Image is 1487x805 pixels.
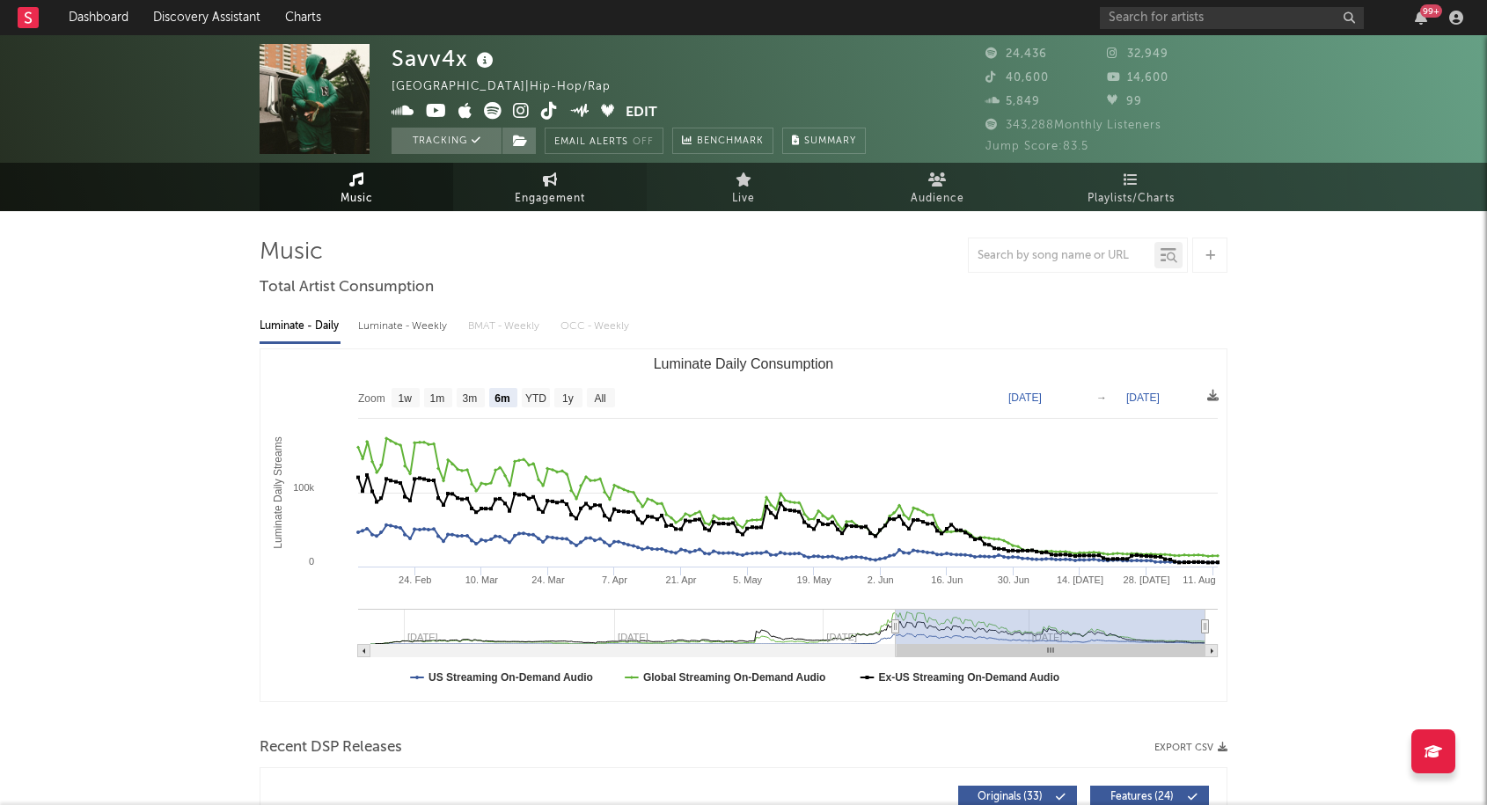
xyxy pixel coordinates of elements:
div: Savv4x [392,44,498,73]
text: 0 [309,556,314,567]
text: Ex-US Streaming On-Demand Audio [879,671,1060,684]
span: Total Artist Consumption [260,277,434,298]
span: Benchmark [697,131,764,152]
text: 11. Aug [1183,574,1215,585]
text: All [594,392,605,405]
span: 343,288 Monthly Listeners [985,120,1161,131]
text: Zoom [358,392,385,405]
input: Search for artists [1100,7,1364,29]
span: Engagement [515,188,585,209]
text: 1w [399,392,413,405]
span: Jump Score: 83.5 [985,141,1088,152]
text: Luminate Daily Streams [272,436,284,548]
text: [DATE] [1008,392,1042,404]
text: Luminate Daily Consumption [654,356,834,371]
span: Live [732,188,755,209]
text: 10. Mar [465,574,499,585]
span: Audience [911,188,964,209]
button: Summary [782,128,866,154]
span: 99 [1107,96,1142,107]
text: 24. Feb [399,574,431,585]
span: Features ( 24 ) [1102,792,1183,802]
span: Recent DSP Releases [260,737,402,758]
a: Playlists/Charts [1034,163,1227,211]
button: Edit [626,102,657,124]
div: Luminate - Weekly [358,311,450,341]
text: 30. Jun [998,574,1029,585]
div: Luminate - Daily [260,311,341,341]
text: 5. May [733,574,763,585]
text: 7. Apr [602,574,627,585]
span: Playlists/Charts [1088,188,1175,209]
text: → [1096,392,1107,404]
a: Audience [840,163,1034,211]
text: 1y [562,392,574,405]
text: 24. Mar [531,574,565,585]
text: 100k [293,482,314,493]
span: Music [341,188,373,209]
input: Search by song name or URL [969,249,1154,263]
text: 16. Jun [931,574,963,585]
text: YTD [525,392,546,405]
span: Originals ( 33 ) [970,792,1051,802]
svg: Luminate Daily Consumption [260,349,1227,701]
div: [GEOGRAPHIC_DATA] | Hip-Hop/Rap [392,77,631,98]
text: 6m [494,392,509,405]
text: Global Streaming On-Demand Audio [643,671,826,684]
em: Off [633,137,654,147]
button: Tracking [392,128,502,154]
button: Export CSV [1154,743,1227,753]
a: Benchmark [672,128,773,154]
text: 1m [430,392,445,405]
div: 99 + [1420,4,1442,18]
button: Email AlertsOff [545,128,663,154]
span: 40,600 [985,72,1049,84]
span: Summary [804,136,856,146]
a: Music [260,163,453,211]
text: 28. [DATE] [1124,574,1170,585]
a: Live [647,163,840,211]
a: Engagement [453,163,647,211]
span: 5,849 [985,96,1040,107]
text: 3m [463,392,478,405]
button: 99+ [1415,11,1427,25]
text: 21. Apr [666,574,697,585]
text: US Streaming On-Demand Audio [429,671,593,684]
text: 19. May [797,574,832,585]
text: 14. [DATE] [1057,574,1103,585]
span: 24,436 [985,48,1047,60]
span: 14,600 [1107,72,1168,84]
span: 32,949 [1107,48,1168,60]
text: [DATE] [1126,392,1160,404]
text: 2. Jun [868,574,894,585]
